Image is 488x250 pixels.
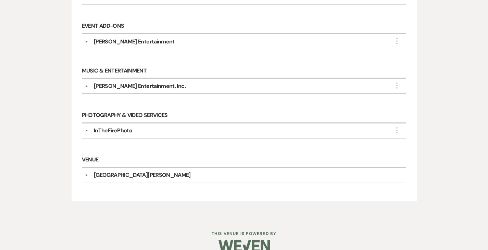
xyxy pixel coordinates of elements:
[94,82,186,90] div: [PERSON_NAME] Entertainment, Inc.
[83,129,91,132] button: ▼
[94,171,191,179] div: [GEOGRAPHIC_DATA][PERSON_NAME]
[82,64,406,79] h6: Music & Entertainment
[94,127,132,135] div: InTheFirePhoto
[83,84,91,88] button: ▼
[82,153,406,168] h6: Venue
[82,19,406,34] h6: Event Add-Ons
[94,38,175,46] div: [PERSON_NAME] Entertainment
[83,40,91,43] button: ▼
[82,108,406,123] h6: Photography & Video Services
[83,173,91,177] button: ▼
